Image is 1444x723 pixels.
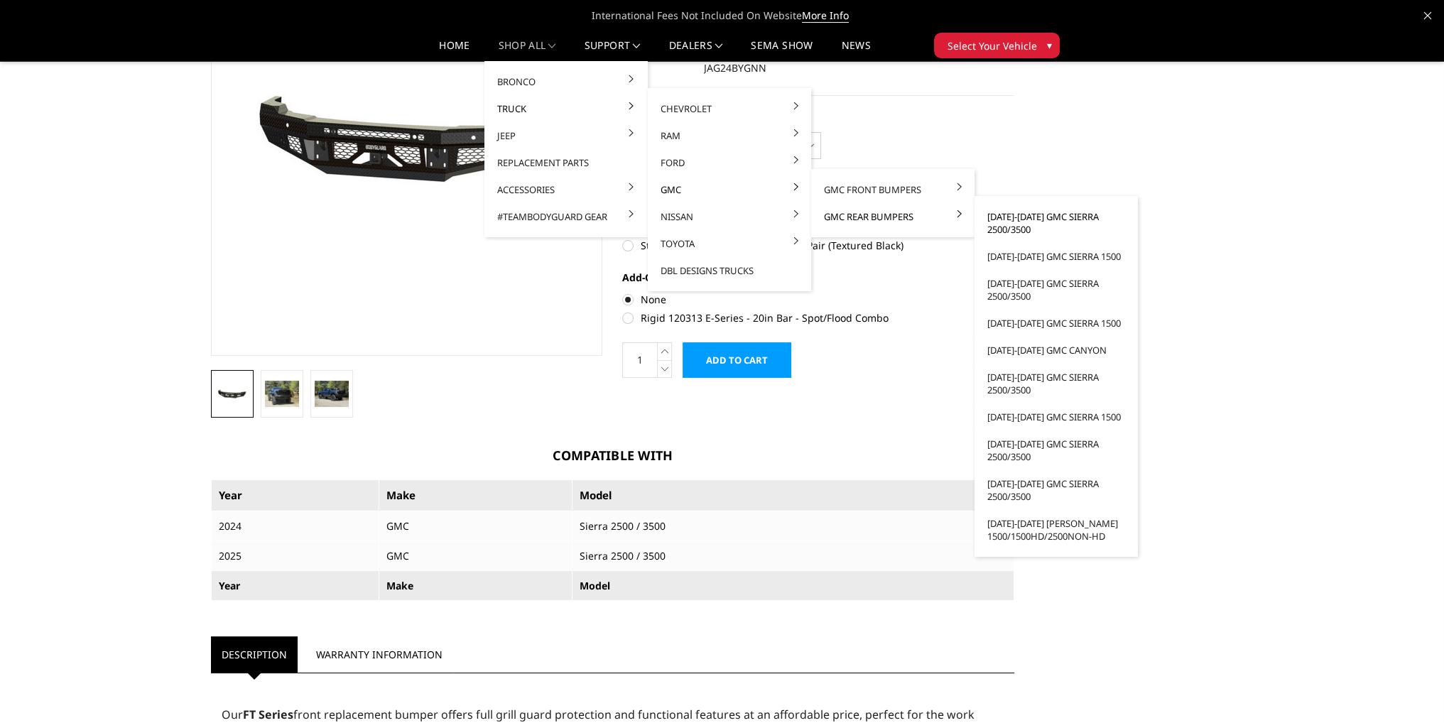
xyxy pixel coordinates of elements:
[315,381,349,406] img: 2024-2025 GMC 2500-3500 - FT Series - Base Front Bumper
[490,122,642,149] a: Jeep
[653,230,805,257] a: Toyota
[379,480,572,511] th: Make
[572,570,1014,600] th: Model
[490,176,642,203] a: Accessories
[980,364,1132,403] a: [DATE]-[DATE] GMC Sierra 2500/3500
[379,511,572,540] td: GMC
[751,40,813,61] a: SEMA Show
[1373,655,1444,723] iframe: Chat Widget
[802,9,849,23] a: More Info
[572,511,1014,540] td: Sierra 2500 / 3500
[683,342,791,378] input: Add to Cart
[622,55,693,81] dt: SKU:
[572,540,1014,570] td: Sierra 2500 / 3500
[653,257,805,284] a: DBL Designs Trucks
[490,95,642,122] a: Truck
[980,337,1132,364] a: [DATE]-[DATE] GMC Canyon
[653,149,805,176] a: Ford
[211,540,379,570] td: 2025
[211,1,1234,30] span: International Fees Not Included On Website
[585,40,641,61] a: Support
[653,95,805,122] a: Chevrolet
[980,203,1132,243] a: [DATE]-[DATE] GMC Sierra 2500/3500
[980,243,1132,270] a: [DATE]-[DATE] GMC Sierra 1500
[980,403,1132,430] a: [DATE]-[DATE] GMC Sierra 1500
[211,570,379,600] th: Year
[980,270,1132,310] a: [DATE]-[DATE] GMC Sierra 2500/3500
[948,38,1037,53] span: Select Your Vehicle
[211,446,1015,465] h3: Compatible With
[841,40,870,61] a: News
[980,310,1132,337] a: [DATE]-[DATE] GMC Sierra 1500
[499,40,556,61] a: shop all
[653,122,805,149] a: Ram
[490,68,642,95] a: Bronco
[817,203,969,230] a: GMC Rear Bumpers
[379,570,572,600] th: Make
[653,176,805,203] a: GMC
[243,707,293,722] strong: FT Series
[622,238,1014,253] label: Standard 3/4in Recovery Shackles, Pair (Textured Black)
[980,470,1132,510] a: [DATE]-[DATE] GMC Sierra 2500/3500
[704,55,766,81] dd: JAG24BYGNN
[669,40,723,61] a: Dealers
[934,33,1060,58] button: Select Your Vehicle
[1047,38,1052,53] span: ▾
[439,40,469,61] a: Home
[215,386,249,403] img: 2024-2025 GMC 2500-3500 - FT Series - Base Front Bumper
[211,511,379,540] td: 2024
[980,510,1132,550] a: [DATE]-[DATE] [PERSON_NAME] 1500/1500HD/2500non-HD
[980,430,1132,470] a: [DATE]-[DATE] GMC Sierra 2500/3500
[211,480,379,511] th: Year
[305,636,453,673] a: Warranty Information
[622,270,1014,285] label: Add-On Light Bar:
[490,203,642,230] a: #TeamBodyguard Gear
[211,636,298,673] a: Description
[817,176,969,203] a: GMC Front Bumpers
[622,110,1014,125] label: Powder Coat Finish:
[572,480,1014,511] th: Model
[622,310,1014,325] label: Rigid 120313 E-Series - 20in Bar - Spot/Flood Combo
[490,149,642,176] a: Replacement Parts
[379,540,572,570] td: GMC
[622,292,1014,307] label: None
[265,381,299,406] img: 2024-2025 GMC 2500-3500 - FT Series - Base Front Bumper
[653,203,805,230] a: Nissan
